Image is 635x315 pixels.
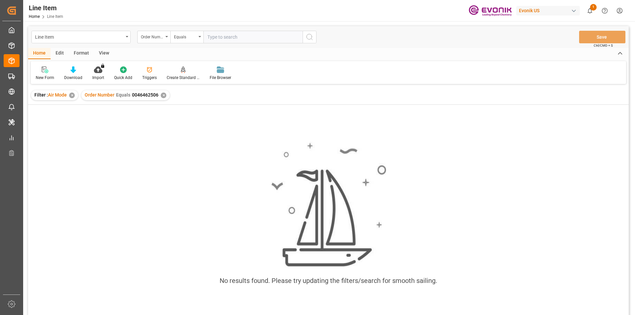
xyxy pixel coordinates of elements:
[51,48,69,59] div: Edit
[303,31,317,43] button: search button
[94,48,114,59] div: View
[210,75,231,81] div: File Browser
[116,92,130,98] span: Equals
[516,6,580,16] div: Evonik US
[64,75,82,81] div: Download
[594,43,613,48] span: Ctrl/CMD + S
[141,32,163,40] div: Order Number
[590,4,597,11] span: 1
[174,32,196,40] div: Equals
[170,31,203,43] button: open menu
[203,31,303,43] input: Type to search
[29,3,63,13] div: Line Item
[36,75,54,81] div: New Form
[220,276,437,286] div: No results found. Please try updating the filters/search for smooth sailing.
[31,31,131,43] button: open menu
[132,92,158,98] span: 0046462506
[137,31,170,43] button: open menu
[69,93,75,98] div: ✕
[271,142,386,268] img: smooth_sailing.jpeg
[35,32,123,41] div: Line Item
[142,75,157,81] div: Triggers
[597,3,612,18] button: Help Center
[582,3,597,18] button: show 1 new notifications
[29,14,40,19] a: Home
[579,31,625,43] button: Save
[161,93,166,98] div: ✕
[28,48,51,59] div: Home
[469,5,512,17] img: Evonik-brand-mark-Deep-Purple-RGB.jpeg_1700498283.jpeg
[167,75,200,81] div: Create Standard Shipment
[34,92,48,98] span: Filter :
[48,92,67,98] span: Air Mode
[85,92,114,98] span: Order Number
[69,48,94,59] div: Format
[516,4,582,17] button: Evonik US
[114,75,132,81] div: Quick Add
